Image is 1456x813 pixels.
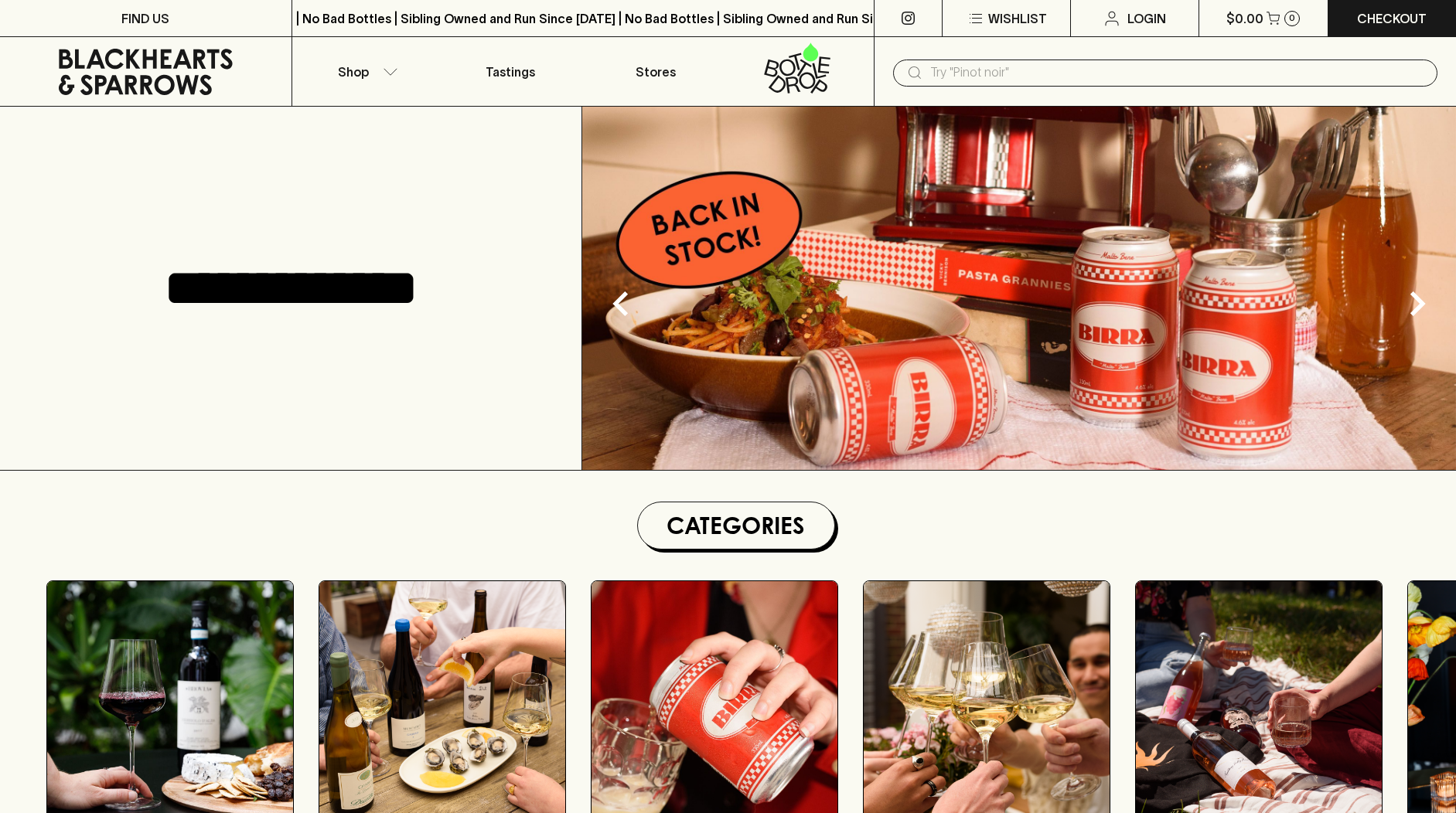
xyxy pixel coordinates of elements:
p: Checkout [1357,9,1427,28]
img: optimise [582,107,1456,470]
p: Wishlist [988,9,1047,28]
p: 0 [1289,14,1295,22]
h1: Categories [644,509,828,543]
p: Shop [338,63,369,81]
a: Stores [583,37,728,106]
p: FIND US [121,9,169,28]
button: Shop [292,37,438,106]
p: Stores [636,63,676,81]
a: Tastings [438,37,583,106]
input: Try "Pinot noir" [930,60,1425,85]
button: Previous [590,273,652,335]
button: Next [1386,273,1448,335]
p: Login [1127,9,1166,28]
p: Tastings [486,63,535,81]
p: $0.00 [1226,9,1263,28]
